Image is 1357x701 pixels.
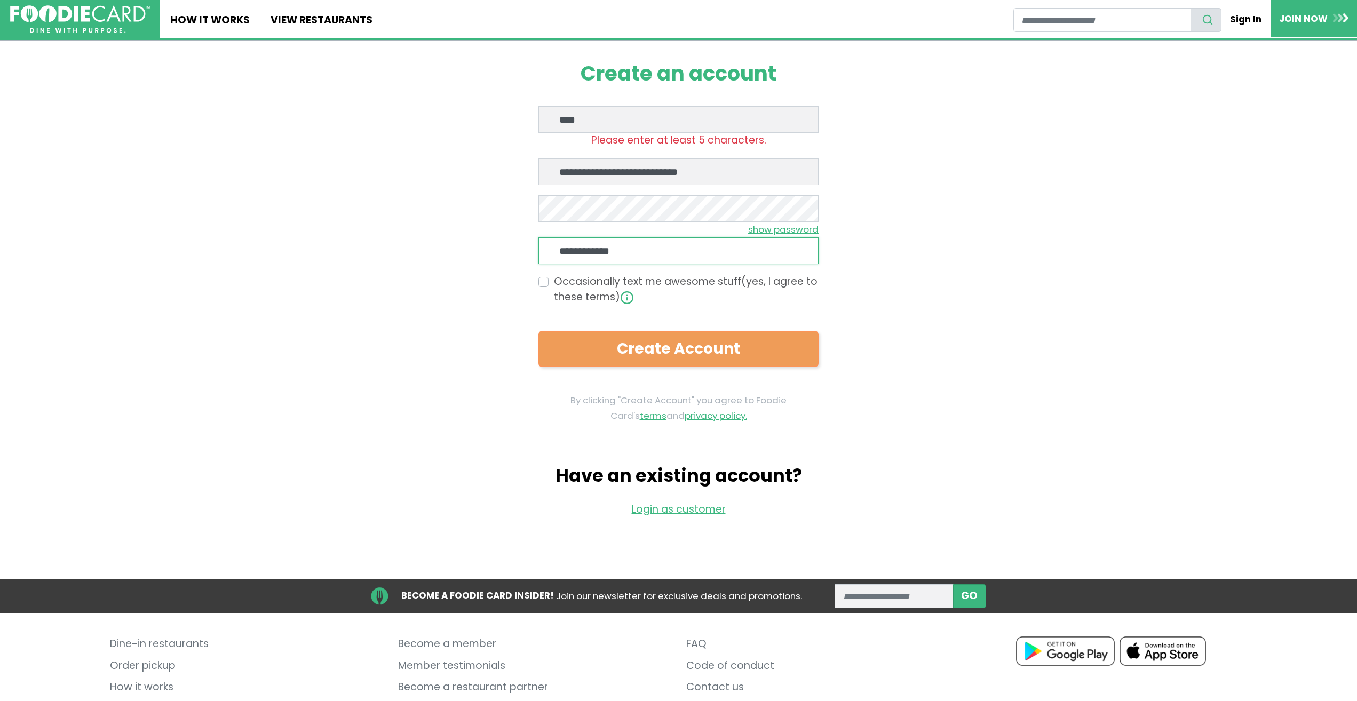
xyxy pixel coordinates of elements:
[591,133,766,147] span: Please enter at least 5 characters.
[748,223,819,236] small: show password
[110,676,382,698] a: How it works
[748,222,819,237] a: show password
[538,465,819,487] h2: Have an existing account?
[398,676,670,698] a: Become a restaurant partner
[632,502,726,516] a: Login as customer
[538,61,819,86] h1: Create an account
[570,394,787,422] small: By clicking "Create Account" you agree to Foodie Card's and
[686,676,958,698] a: Contact us
[835,584,954,608] input: enter email address
[554,274,818,304] span: (yes, I agree to these terms)
[110,634,382,655] a: Dine-in restaurants
[398,634,670,655] a: Become a member
[554,274,819,305] label: Occasionally text me awesome stuff
[10,5,150,34] img: FoodieCard; Eat, Drink, Save, Donate
[401,589,554,602] strong: BECOME A FOODIE CARD INSIDER!
[686,634,958,655] a: FAQ
[640,409,666,422] a: terms
[1221,7,1271,31] a: Sign In
[398,655,670,676] a: Member testimonials
[1191,8,1221,32] button: search
[556,590,802,602] span: Join our newsletter for exclusive deals and promotions.
[953,584,986,608] button: subscribe
[1013,8,1191,32] input: restaurant search
[686,655,958,676] a: Code of conduct
[685,409,747,422] a: privacy policy.
[538,331,819,368] button: Create Account
[110,655,382,676] a: Order pickup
